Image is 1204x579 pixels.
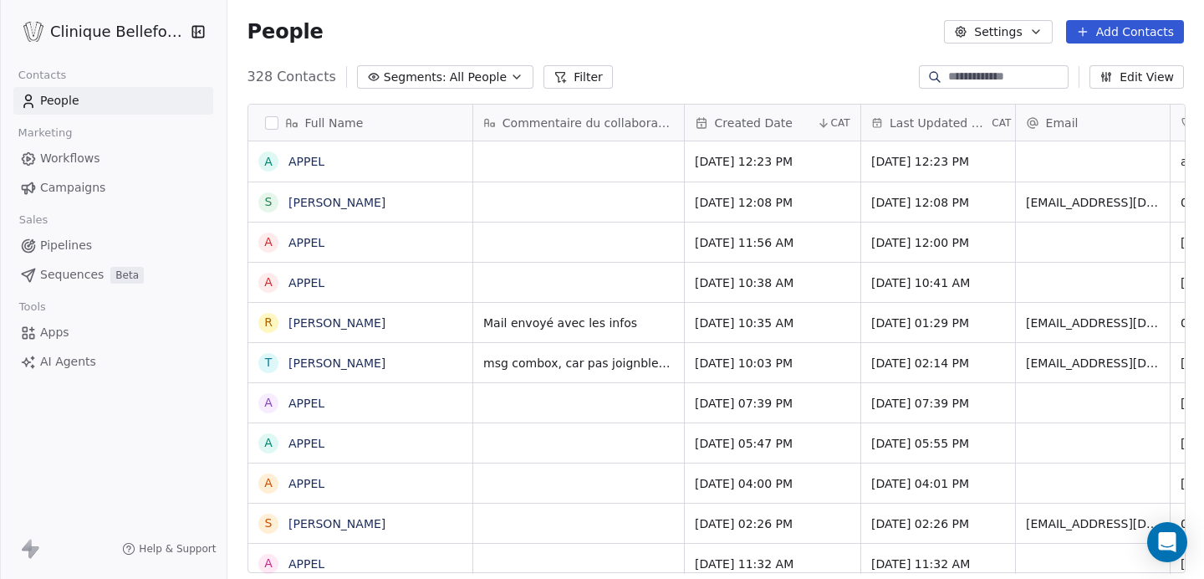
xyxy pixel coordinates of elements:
[139,542,216,556] span: Help & Support
[264,354,272,371] div: T
[12,295,53,320] span: Tools
[695,234,850,251] span: [DATE] 11:56 AM
[50,21,186,43] span: Clinique Bellefontaine
[384,69,446,86] span: Segments:
[40,150,100,167] span: Workflows
[11,120,79,146] span: Marketing
[13,87,213,115] a: People
[695,153,850,170] span: [DATE] 12:23 PM
[264,193,272,211] div: S
[13,348,213,376] a: AI Agents
[1066,20,1184,44] button: Add Contacts
[247,67,336,87] span: 328 Contacts
[288,236,324,249] a: APPEL
[264,233,273,251] div: A
[288,437,324,450] a: APPEL
[695,395,850,412] span: [DATE] 07:39 PM
[247,19,324,44] span: People
[871,234,1005,251] span: [DATE] 12:00 PM
[288,397,324,410] a: APPEL
[288,155,324,168] a: APPEL
[305,115,364,131] span: Full Name
[871,556,1005,572] span: [DATE] 11:32 AM
[871,194,1005,211] span: [DATE] 12:08 PM
[11,63,74,88] span: Contacts
[871,515,1005,532] span: [DATE] 02:26 PM
[40,353,96,371] span: AI Agents
[264,434,273,452] div: A
[871,355,1005,371] span: [DATE] 02:14 PM
[890,115,988,131] span: Last Updated Date
[1026,315,1160,331] span: [EMAIL_ADDRESS][DOMAIN_NAME]
[861,105,1015,141] div: Last Updated DateCAT
[503,115,674,131] span: Commentaire du collaborateur
[13,261,213,289] a: SequencesBeta
[871,475,1005,492] span: [DATE] 04:01 PM
[264,394,273,412] div: A
[1089,65,1184,89] button: Edit View
[1046,115,1079,131] span: Email
[288,196,385,209] a: [PERSON_NAME]
[248,141,473,574] div: grid
[288,477,324,490] a: APPEL
[288,517,385,530] a: [PERSON_NAME]
[20,18,179,46] button: Clinique Bellefontaine
[944,20,1052,44] button: Settings
[483,315,674,331] span: Mail envoyé avec les infos
[288,276,324,289] a: APPEL
[12,208,55,233] span: Sales
[40,324,69,341] span: Apps
[264,515,272,532] div: S
[40,179,105,197] span: Campaigns
[695,355,850,371] span: [DATE] 10:03 PM
[695,315,850,331] span: [DATE] 10:35 AM
[715,115,793,131] span: Created Date
[248,105,472,141] div: Full Name
[288,356,385,370] a: [PERSON_NAME]
[871,274,1005,291] span: [DATE] 10:41 AM
[871,435,1005,452] span: [DATE] 05:55 PM
[695,194,850,211] span: [DATE] 12:08 PM
[13,319,213,346] a: Apps
[1026,355,1160,371] span: [EMAIL_ADDRESS][DOMAIN_NAME]
[543,65,613,89] button: Filter
[40,266,104,284] span: Sequences
[110,267,144,284] span: Beta
[450,69,507,86] span: All People
[288,557,324,571] a: APPEL
[695,435,850,452] span: [DATE] 05:47 PM
[13,174,213,202] a: Campaigns
[830,116,849,130] span: CAT
[13,232,213,259] a: Pipelines
[871,315,1005,331] span: [DATE] 01:29 PM
[23,22,43,42] img: Logo_Bellefontaine_Black.png
[695,515,850,532] span: [DATE] 02:26 PM
[264,474,273,492] div: A
[992,116,1011,130] span: CAT
[40,92,79,110] span: People
[473,105,684,141] div: Commentaire du collaborateur
[1016,105,1170,141] div: Email
[871,395,1005,412] span: [DATE] 07:39 PM
[122,542,216,556] a: Help & Support
[264,153,273,171] div: A
[288,316,385,330] a: [PERSON_NAME]
[695,556,850,572] span: [DATE] 11:32 AM
[483,355,674,371] span: msg combox, car pas joignble. demande photo - mail envoyé infos microneedling
[1026,194,1160,211] span: [EMAIL_ADDRESS][DOMAIN_NAME]
[695,475,850,492] span: [DATE] 04:00 PM
[13,145,213,172] a: Workflows
[1147,522,1187,562] div: Open Intercom Messenger
[871,153,1005,170] span: [DATE] 12:23 PM
[1026,515,1160,532] span: [EMAIL_ADDRESS][DOMAIN_NAME]
[695,274,850,291] span: [DATE] 10:38 AM
[264,314,273,331] div: R
[685,105,860,141] div: Created DateCAT
[264,555,273,572] div: A
[264,274,273,291] div: A
[40,237,92,254] span: Pipelines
